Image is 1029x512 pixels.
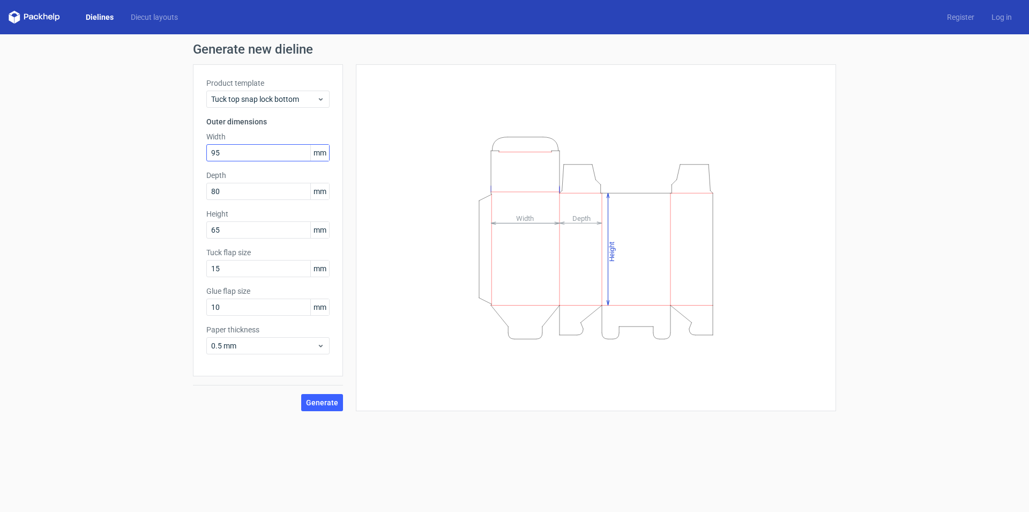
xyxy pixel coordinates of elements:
span: mm [310,222,329,238]
label: Tuck flap size [206,247,330,258]
span: mm [310,299,329,315]
a: Log in [983,12,1020,23]
h3: Outer dimensions [206,116,330,127]
a: Register [938,12,983,23]
tspan: Depth [572,214,591,222]
span: Generate [306,399,338,406]
span: mm [310,183,329,199]
tspan: Height [608,241,616,261]
span: mm [310,145,329,161]
label: Depth [206,170,330,181]
h1: Generate new dieline [193,43,836,56]
button: Generate [301,394,343,411]
label: Width [206,131,330,142]
span: mm [310,261,329,277]
a: Diecut layouts [122,12,187,23]
label: Height [206,209,330,219]
label: Glue flap size [206,286,330,296]
tspan: Width [516,214,534,222]
span: Tuck top snap lock bottom [211,94,317,105]
label: Product template [206,78,330,88]
span: 0.5 mm [211,340,317,351]
a: Dielines [77,12,122,23]
label: Paper thickness [206,324,330,335]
